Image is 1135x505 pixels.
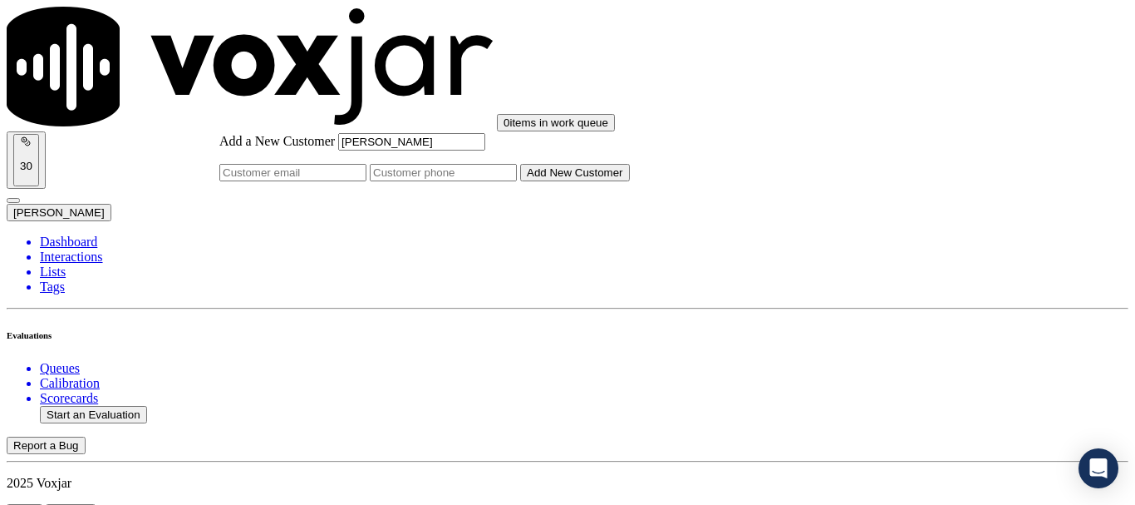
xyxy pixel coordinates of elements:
button: Report a Bug [7,437,86,454]
a: Calibration [40,376,1128,391]
label: Add a New Customer [219,134,335,148]
h6: Evaluations [7,330,1128,340]
input: Customer name [338,133,485,151]
button: Start an Evaluation [40,406,147,423]
span: [PERSON_NAME] [13,206,105,219]
a: Scorecards [40,391,1128,406]
p: 30 [20,160,32,172]
a: Queues [40,361,1128,376]
button: 0items in work queue [497,114,615,131]
p: 2025 Voxjar [7,476,1128,491]
button: [PERSON_NAME] [7,204,111,221]
a: Dashboard [40,235,1128,250]
button: Add New Customer [520,164,630,181]
button: 30 [13,134,39,186]
button: 30 [7,131,46,189]
a: Tags [40,280,1128,295]
a: Lists [40,265,1128,280]
input: Customer phone [370,164,517,181]
a: Interactions [40,250,1128,265]
div: Open Intercom Messenger [1078,448,1118,488]
img: voxjar logo [7,7,494,126]
input: Customer email [219,164,366,181]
